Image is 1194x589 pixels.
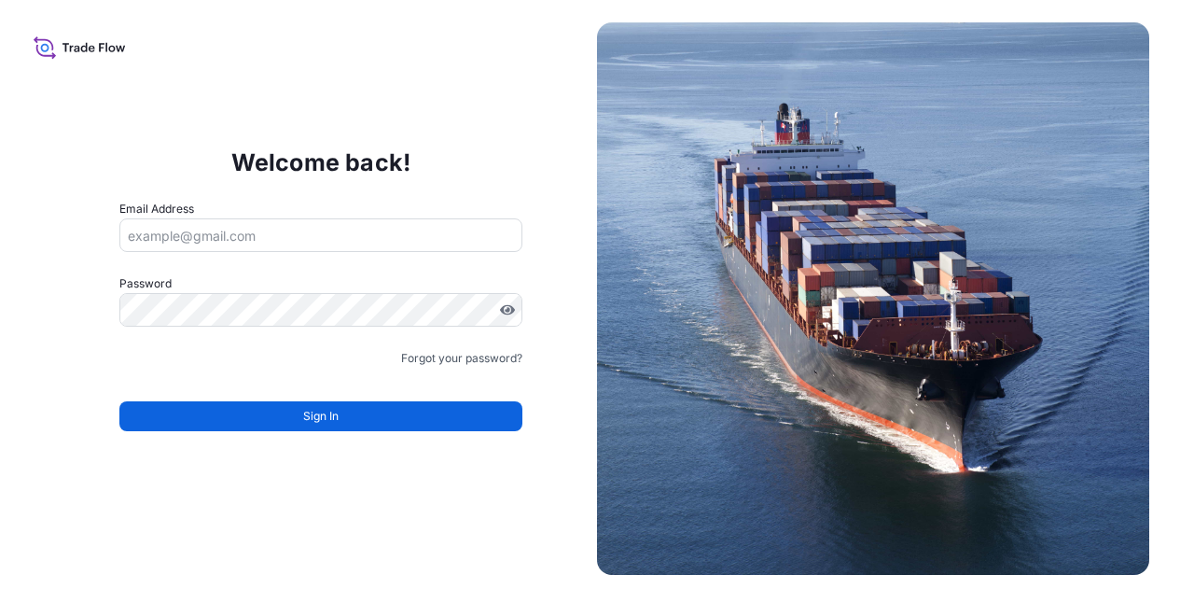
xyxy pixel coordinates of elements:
[303,407,339,426] span: Sign In
[231,147,411,177] p: Welcome back!
[119,401,522,431] button: Sign In
[119,200,194,218] label: Email Address
[597,22,1149,575] img: Ship illustration
[401,349,522,368] a: Forgot your password?
[119,218,522,252] input: example@gmail.com
[500,302,515,317] button: Show password
[119,274,522,293] label: Password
